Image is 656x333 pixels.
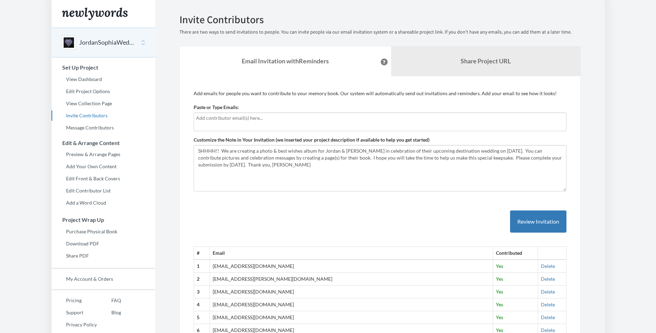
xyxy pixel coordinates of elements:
[79,38,135,47] button: JordanSophiaWedding2025
[52,251,155,261] a: Share PDF
[52,274,155,284] a: My Account & Orders
[52,98,155,109] a: View Collection Page
[52,198,155,208] a: Add a Word Cloud
[52,161,155,172] a: Add Your Own Content
[496,289,503,295] span: Yes
[194,136,429,143] label: Customize the Note in Your Invitation (we inserted your project description if available to help ...
[496,314,503,320] span: Yes
[97,307,121,318] a: Blog
[52,307,97,318] a: Support
[496,276,503,282] span: Yes
[541,301,555,307] a: Delete
[194,247,210,260] th: #
[210,273,493,286] td: [EMAIL_ADDRESS][PERSON_NAME][DOMAIN_NAME]
[194,260,210,272] th: 1
[52,110,155,121] a: Invite Contributors
[194,90,566,97] p: Add emails for people you want to contribute to your memory book. Our system will automatically s...
[242,57,329,65] strong: Email Invitation with Reminders
[52,64,155,71] h3: Set Up Project
[541,263,555,269] a: Delete
[461,57,511,65] b: Share Project URL
[52,226,155,237] a: Purchase Physical Book
[52,295,97,306] a: Pricing
[52,74,155,84] a: View Dashboard
[52,186,155,196] a: Edit Contributor List
[196,114,564,122] input: Add contributor email(s) here...
[52,217,155,223] h3: Project Wrap Up
[194,145,566,191] textarea: SHHHH!! We are creating a photo & best wishes album for Jordan & [PERSON_NAME] in celebration of ...
[194,286,210,298] th: 3
[496,327,503,333] span: Yes
[179,14,581,25] h2: Invite Contributors
[52,123,155,133] a: Message Contributors
[52,86,155,97] a: Edit Project Options
[179,29,581,36] p: There are two ways to send invitations to people. You can invite people via our email invitation ...
[541,314,555,320] a: Delete
[62,8,128,20] img: Newlywords logo
[52,319,97,330] a: Privacy Policy
[493,247,538,260] th: Contributed
[52,149,155,160] a: Preview & Arrange Pages
[210,286,493,298] td: [EMAIL_ADDRESS][DOMAIN_NAME]
[210,260,493,272] td: [EMAIL_ADDRESS][DOMAIN_NAME]
[496,301,503,307] span: Yes
[541,289,555,295] a: Delete
[97,295,121,306] a: FAQ
[210,298,493,311] td: [EMAIL_ADDRESS][DOMAIN_NAME]
[541,276,555,282] a: Delete
[541,327,555,333] a: Delete
[194,104,239,111] label: Paste or Type Emails:
[496,263,503,269] span: Yes
[210,247,493,260] th: Email
[52,238,155,249] a: Download PDF
[194,273,210,286] th: 2
[194,298,210,311] th: 4
[510,210,566,233] button: Review Invitation
[52,140,155,146] h3: Edit & Arrange Content
[52,173,155,184] a: Edit Front & Back Covers
[210,311,493,324] td: [EMAIL_ADDRESS][DOMAIN_NAME]
[194,311,210,324] th: 5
